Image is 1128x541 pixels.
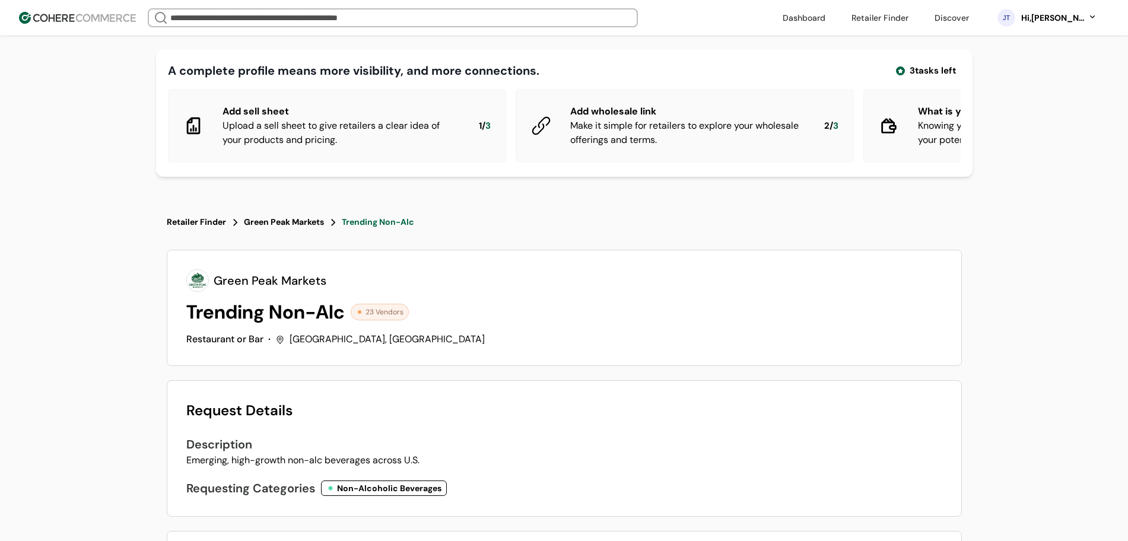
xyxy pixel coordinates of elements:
[1020,12,1085,24] div: Hi, [PERSON_NAME]
[167,209,962,236] nav: breadcrumb
[268,332,271,346] span: ·
[366,307,403,317] span: 23 Vendors
[186,298,345,326] div: Trending Non-Alc
[168,62,539,79] div: A complete profile means more visibility, and more connections.
[479,119,482,133] span: 1
[824,119,830,133] span: 2
[570,119,805,147] div: Make it simple for retailers to explore your wholesale offerings and terms.
[186,332,263,346] span: Restaurant or Bar
[833,119,838,133] span: 3
[186,400,942,421] div: Request Details
[186,453,942,467] div: Emerging, high-growth non-alc beverages across U.S.
[485,119,491,133] span: 3
[910,64,956,78] span: 3 tasks left
[482,119,485,133] span: /
[186,435,942,453] div: Description
[167,216,226,228] div: Retailer Finder
[223,104,460,119] div: Add sell sheet
[186,479,315,497] div: Requesting Categories
[290,332,485,346] div: [GEOGRAPHIC_DATA], [GEOGRAPHIC_DATA]
[342,216,414,228] div: Trending Non-Alc
[223,119,460,147] div: Upload a sell sheet to give retailers a clear idea of your products and pricing.
[570,104,805,119] div: Add wholesale link
[337,482,441,495] div: Non-Alcoholic Beverages
[830,119,833,133] span: /
[214,272,326,289] span: Green Peak Markets
[244,216,324,228] div: Green Peak Markets
[19,12,136,24] img: Cohere Logo
[1020,12,1097,24] button: Hi,[PERSON_NAME]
